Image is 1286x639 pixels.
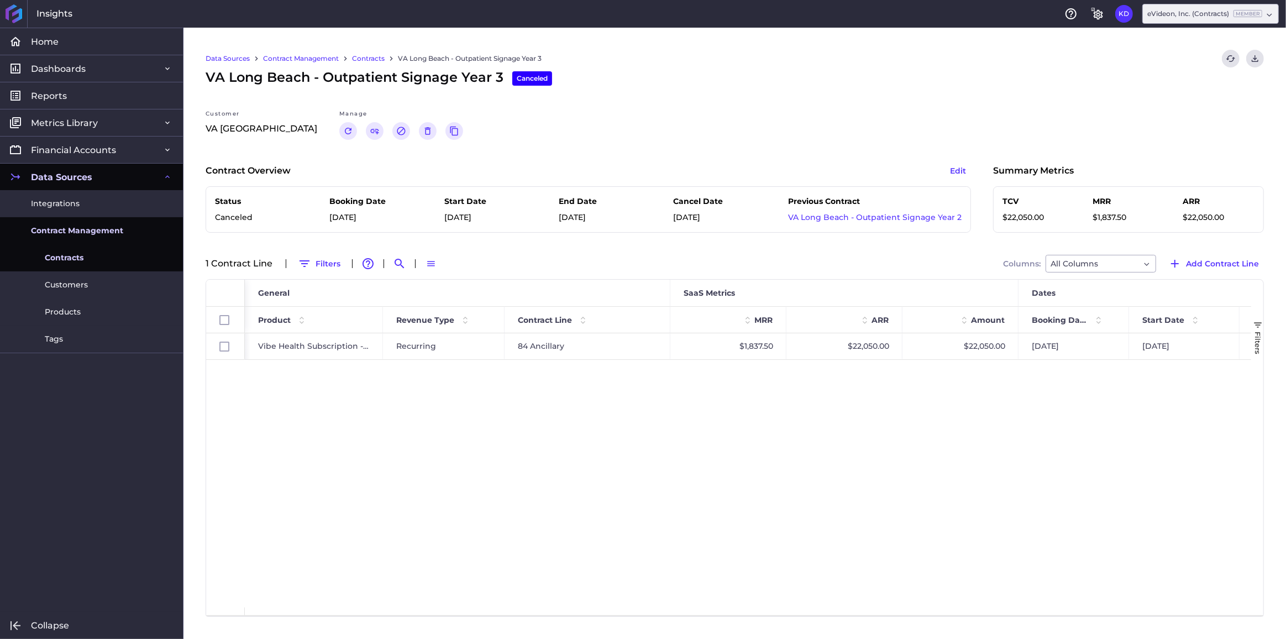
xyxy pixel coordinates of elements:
div: $22,050.00 [786,333,902,359]
p: Cancel Date [674,196,746,207]
p: [DATE] [559,212,631,223]
span: Amount [971,315,1005,325]
a: VA Long Beach - Outpatient Signage Year 2 [788,212,962,222]
span: General [258,288,290,298]
p: TCV [1002,196,1074,207]
span: Booking Date [1032,315,1088,325]
span: Vibe Health Subscription - Recurring [258,334,370,359]
span: Tags [45,333,63,345]
button: Cancel [392,122,410,140]
span: Customers [45,279,88,291]
span: SaaS Metrics [684,288,735,298]
div: Recurring [383,333,505,359]
span: Reports [31,90,67,102]
div: $1,837.50 [670,333,786,359]
p: Canceled [215,212,287,223]
div: [DATE] [1129,333,1240,359]
p: Start Date [444,196,516,207]
span: VA Long Beach - Outpatient Signage Year 3 [206,67,552,87]
span: Contracts [45,252,83,264]
ins: Member [1233,10,1262,17]
p: [DATE] [329,212,401,223]
span: Filters [1253,332,1262,354]
p: Status [215,196,287,207]
p: ARR [1183,196,1254,207]
span: ARR [872,315,889,325]
button: Renew [339,122,357,140]
div: 1 Contract Line [206,259,279,268]
button: Refresh [1222,50,1240,67]
button: Download [1246,50,1264,67]
p: Booking Date [329,196,401,207]
span: Add Contract Line [1186,258,1259,270]
div: Canceled [512,71,552,86]
span: Columns: [1003,260,1041,268]
div: 84 Ancillary [505,333,670,359]
p: Summary Metrics [993,164,1074,177]
p: [DATE] [674,212,746,223]
div: [DATE] [1019,333,1129,359]
button: Filters [293,255,345,273]
p: $22,050.00 [1002,212,1074,223]
button: Delete [419,122,437,140]
p: $22,050.00 [1183,212,1254,223]
p: MRR [1093,196,1164,207]
span: Financial Accounts [31,144,116,156]
span: Start Date [1142,315,1184,325]
span: Contract Line [518,315,572,325]
span: Metrics Library [31,117,98,129]
span: Dashboards [31,63,86,75]
button: User Menu [1115,5,1133,23]
span: MRR [754,315,773,325]
div: Dropdown select [1046,255,1156,273]
a: Data Sources [206,54,250,64]
button: Add Contract Line [1163,255,1264,273]
span: Contract Management [31,225,123,237]
span: Product [258,315,291,325]
span: Revenue Type [396,315,454,325]
div: Manage [339,109,463,122]
div: Dropdown select [1142,4,1279,24]
p: [DATE] [444,212,516,223]
span: Collapse [31,620,69,631]
button: General Settings [1089,5,1106,23]
div: eVideon, Inc. (Contracts) [1147,9,1262,19]
p: Previous Contract [788,196,962,207]
button: Link [366,122,384,140]
div: Customer [206,109,317,122]
a: Contracts [352,54,385,64]
p: Contract Overview [206,164,291,177]
span: Integrations [31,198,80,209]
span: Home [31,36,59,48]
div: $22,050.00 [902,333,1019,359]
button: Help [1062,5,1080,23]
button: Search by [391,255,408,273]
p: End Date [559,196,631,207]
button: Edit [945,162,971,180]
span: All Columns [1051,257,1098,270]
a: VA Long Beach - Outpatient Signage Year 3 [398,54,542,64]
span: Dates [1032,288,1056,298]
p: VA [GEOGRAPHIC_DATA] [206,122,317,135]
p: $1,837.50 [1093,212,1164,223]
span: Products [45,306,81,318]
a: Contract Management [263,54,339,64]
div: Press SPACE to select this row. [206,333,245,360]
span: Data Sources [31,171,92,183]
